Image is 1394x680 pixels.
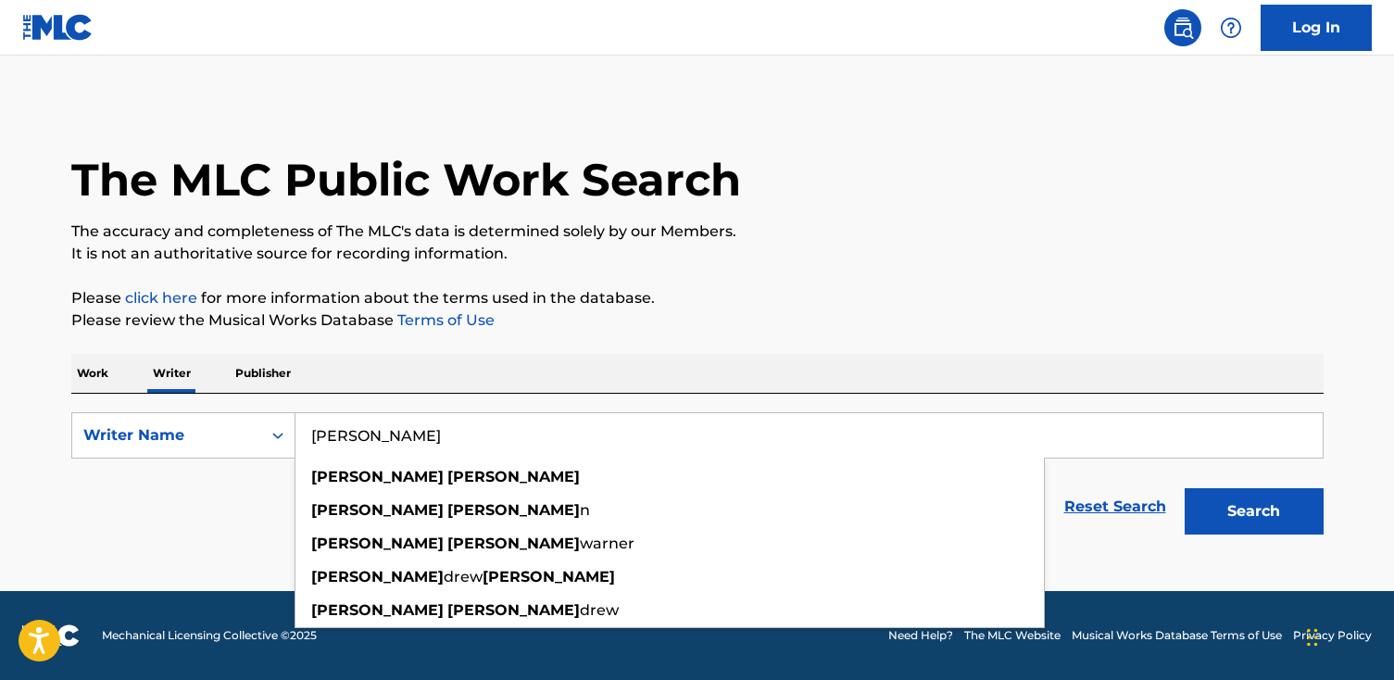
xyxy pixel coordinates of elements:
p: Please for more information about the terms used in the database. [71,287,1324,309]
strong: [PERSON_NAME] [311,535,444,552]
img: search [1172,17,1194,39]
p: Please review the Musical Works Database [71,309,1324,332]
strong: [PERSON_NAME] [447,535,580,552]
a: Reset Search [1055,486,1175,527]
strong: [PERSON_NAME] [483,568,615,586]
a: click here [125,289,197,307]
strong: [PERSON_NAME] [311,468,444,485]
div: Writer Name [83,424,250,447]
form: Search Form [71,412,1324,544]
p: Work [71,354,114,393]
a: Need Help? [888,627,953,644]
button: Search [1185,488,1324,535]
div: Help [1212,9,1250,46]
a: Terms of Use [394,311,495,329]
p: The accuracy and completeness of The MLC's data is determined solely by our Members. [71,220,1324,243]
a: Musical Works Database Terms of Use [1072,627,1282,644]
strong: [PERSON_NAME] [311,601,444,619]
span: warner [580,535,634,552]
div: Drag [1307,610,1318,665]
p: It is not an authoritative source for recording information. [71,243,1324,265]
span: Mechanical Licensing Collective © 2025 [102,627,317,644]
h1: The MLC Public Work Search [71,152,741,208]
strong: [PERSON_NAME] [311,568,444,586]
a: Public Search [1164,9,1201,46]
strong: [PERSON_NAME] [447,501,580,519]
a: The MLC Website [964,627,1061,644]
a: Privacy Policy [1293,627,1372,644]
span: n [580,501,590,519]
strong: [PERSON_NAME] [311,501,444,519]
p: Publisher [230,354,296,393]
iframe: Chat Widget [1301,591,1394,680]
a: Log In [1261,5,1372,51]
p: Writer [147,354,196,393]
strong: [PERSON_NAME] [447,601,580,619]
img: help [1220,17,1242,39]
span: drew [580,601,619,619]
img: MLC Logo [22,14,94,41]
strong: [PERSON_NAME] [447,468,580,485]
img: logo [22,624,80,647]
span: drew [444,568,483,586]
